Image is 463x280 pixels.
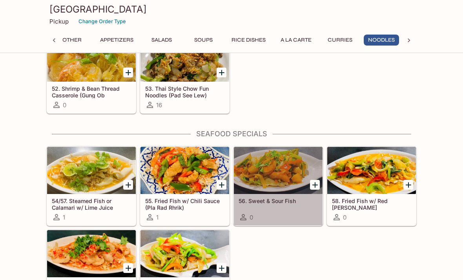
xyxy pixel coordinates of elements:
[63,101,66,109] span: 0
[140,35,229,82] div: 53. Thai Style Chow Fun Noodles (Pad See Lew)
[47,147,136,194] div: 54/57. Steamed Fish or Calamari w/ Lime Juice
[327,146,416,226] a: 58. Fried Fish w/ Red [PERSON_NAME]0
[327,147,416,194] div: 58. Fried Fish w/ Red Curry
[140,146,230,226] a: 55. Fried Fish w/ Chili Sauce (Pla Rad Rhrik)1
[322,35,357,46] button: Curries
[63,214,65,221] span: 1
[156,214,159,221] span: 1
[403,180,413,190] button: Add 58. Fried Fish w/ Red Curry
[217,68,226,77] button: Add 53. Thai Style Chow Fun Noodles (Pad See Lew)
[47,230,136,277] div: 59. Garlic Fish (Pla Tod Gratiem)
[140,230,229,277] div: 60. Fish with Bean Sauce (Pla Rad Tao Jiaw)
[47,34,136,113] a: 52. Shrimp & Bean Thread Casserole (Gung Ob [PERSON_NAME])0
[96,35,138,46] button: Appetizers
[52,85,131,98] h5: 52. Shrimp & Bean Thread Casserole (Gung Ob [PERSON_NAME])
[123,180,133,190] button: Add 54/57. Steamed Fish or Calamari w/ Lime Juice
[156,101,162,109] span: 16
[250,214,253,221] span: 0
[123,68,133,77] button: Add 52. Shrimp & Bean Thread Casserole (Gung Ob Woon Sen)
[75,15,129,27] button: Change Order Type
[310,180,320,190] button: Add 56. Sweet & Sour Fish
[186,35,221,46] button: Soups
[123,263,133,273] button: Add 59. Garlic Fish (Pla Tod Gratiem)
[145,198,224,210] h5: 55. Fried Fish w/ Chili Sauce (Pla Rad Rhrik)
[49,3,414,15] h3: [GEOGRAPHIC_DATA]
[47,146,136,226] a: 54/57. Steamed Fish or Calamari w/ Lime Juice1
[54,35,89,46] button: Other
[276,35,316,46] button: A La Carte
[46,130,417,138] h4: Seafood Specials
[140,34,230,113] a: 53. Thai Style Chow Fun Noodles (Pad See Lew)16
[47,35,136,82] div: 52. Shrimp & Bean Thread Casserole (Gung Ob Woon Sen)
[233,146,323,226] a: 56. Sweet & Sour Fish0
[343,214,346,221] span: 0
[217,263,226,273] button: Add 60. Fish with Bean Sauce (Pla Rad Tao Jiaw)
[49,18,69,25] p: Pickup
[145,85,224,98] h5: 53. Thai Style Chow Fun Noodles (Pad See Lew)
[332,198,411,210] h5: 58. Fried Fish w/ Red [PERSON_NAME]
[239,198,318,204] h5: 56. Sweet & Sour Fish
[364,35,399,46] button: Noodles
[227,35,270,46] button: Rice Dishes
[217,180,226,190] button: Add 55. Fried Fish w/ Chili Sauce (Pla Rad Rhrik)
[234,147,323,194] div: 56. Sweet & Sour Fish
[144,35,179,46] button: Salads
[52,198,131,210] h5: 54/57. Steamed Fish or Calamari w/ Lime Juice
[140,147,229,194] div: 55. Fried Fish w/ Chili Sauce (Pla Rad Rhrik)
